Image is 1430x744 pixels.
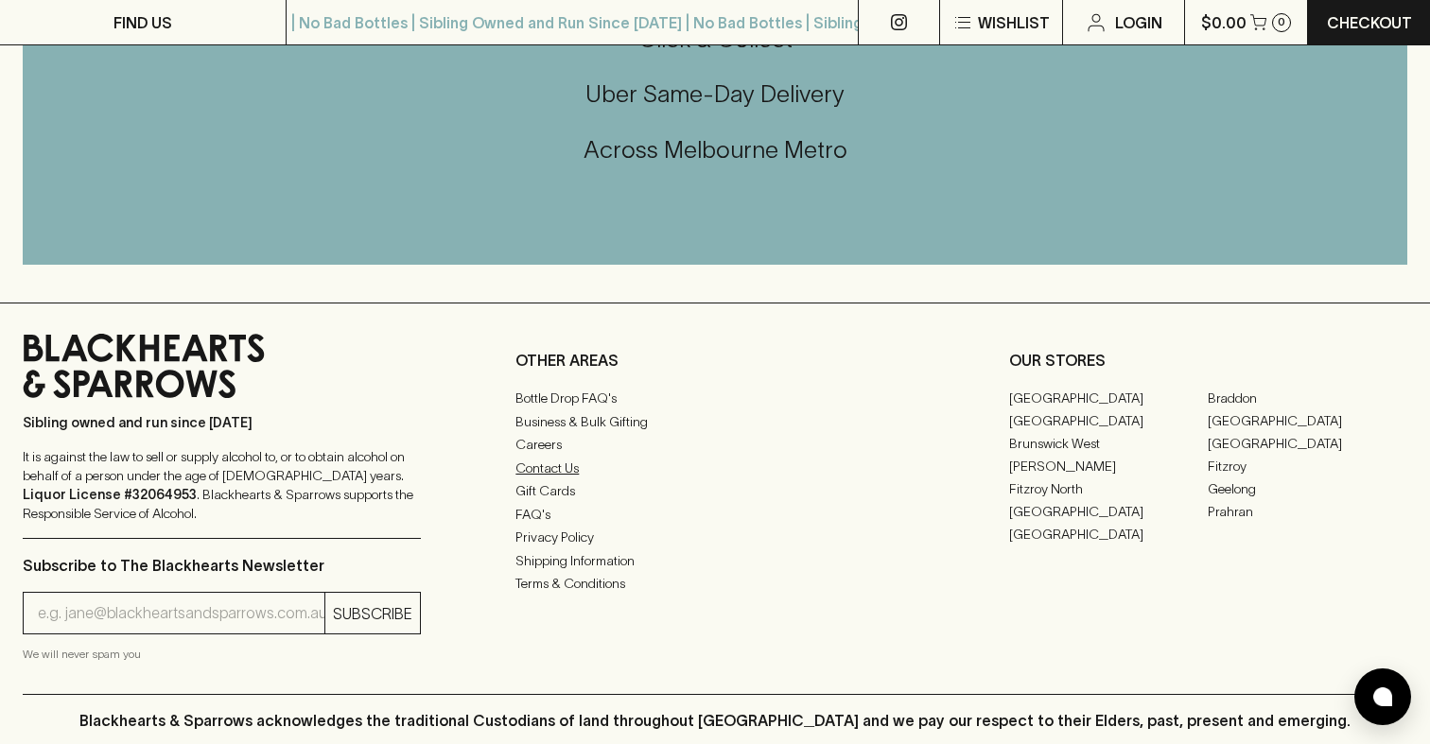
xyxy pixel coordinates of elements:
a: Contact Us [515,457,914,479]
img: bubble-icon [1373,687,1392,706]
button: SUBSCRIBE [325,593,420,633]
p: Checkout [1327,11,1412,34]
a: Terms & Conditions [515,573,914,596]
p: Blackhearts & Sparrows acknowledges the traditional Custodians of land throughout [GEOGRAPHIC_DAT... [79,709,1351,732]
a: Fitzroy North [1009,477,1209,500]
p: 0 [1278,17,1285,27]
a: Business & Bulk Gifting [515,410,914,433]
p: Subscribe to The Blackhearts Newsletter [23,554,421,577]
a: [GEOGRAPHIC_DATA] [1009,409,1209,432]
p: Sibling owned and run since [DATE] [23,413,421,432]
a: [GEOGRAPHIC_DATA] [1009,500,1209,523]
p: OUR STORES [1009,349,1407,372]
p: We will never spam you [23,645,421,664]
a: Fitzroy [1208,455,1407,477]
a: Careers [515,434,914,457]
a: Braddon [1208,387,1407,409]
a: Privacy Policy [515,527,914,549]
h5: Uber Same-Day Delivery [23,78,1407,110]
a: Gift Cards [515,480,914,503]
a: Geelong [1208,477,1407,500]
h5: Across Melbourne Metro [23,134,1407,165]
p: SUBSCRIBE [333,602,412,625]
a: [GEOGRAPHIC_DATA] [1009,387,1209,409]
p: It is against the law to sell or supply alcohol to, or to obtain alcohol on behalf of a person un... [23,447,421,523]
p: Login [1115,11,1162,34]
strong: Liquor License #32064953 [23,487,197,502]
a: FAQ's [515,503,914,526]
a: [GEOGRAPHIC_DATA] [1208,409,1407,432]
p: FIND US [113,11,172,34]
input: e.g. jane@blackheartsandsparrows.com.au [38,598,324,629]
a: Bottle Drop FAQ's [515,388,914,410]
a: [PERSON_NAME] [1009,455,1209,477]
a: Brunswick West [1009,432,1209,455]
a: [GEOGRAPHIC_DATA] [1208,432,1407,455]
a: Shipping Information [515,549,914,572]
a: Prahran [1208,500,1407,523]
p: OTHER AREAS [515,349,914,372]
p: Wishlist [978,11,1050,34]
a: [GEOGRAPHIC_DATA] [1009,523,1209,545]
p: $0.00 [1201,11,1247,34]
